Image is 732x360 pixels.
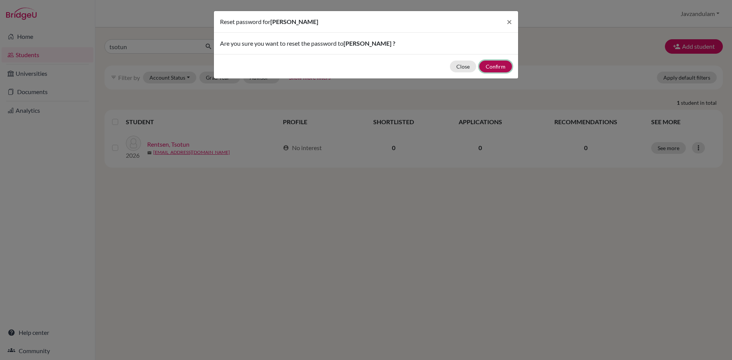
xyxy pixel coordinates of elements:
[479,61,512,72] button: Confirm
[220,39,512,48] p: Are you sure you want to reset the password to
[507,16,512,27] span: ×
[220,18,270,25] span: Reset password for
[344,40,395,47] span: [PERSON_NAME] ?
[270,18,318,25] span: [PERSON_NAME]
[501,11,518,32] button: Close
[450,61,476,72] button: Close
